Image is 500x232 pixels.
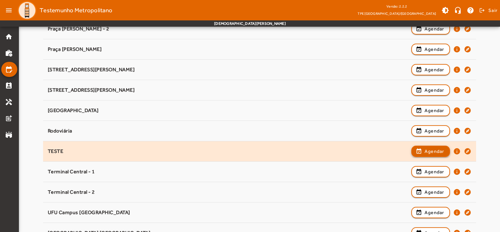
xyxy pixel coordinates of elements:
span: Agendar [425,127,444,135]
mat-icon: info [453,66,461,73]
mat-icon: info [453,46,461,53]
div: [STREET_ADDRESS][PERSON_NAME] [48,87,408,94]
mat-icon: perm_contact_calendar [5,82,13,89]
mat-icon: handyman [5,98,13,106]
mat-icon: explore [464,148,471,155]
mat-icon: explore [464,86,471,94]
div: [GEOGRAPHIC_DATA] [48,107,408,114]
div: Rodoviária [48,128,408,134]
mat-icon: explore [464,66,471,73]
div: [STREET_ADDRESS][PERSON_NAME] [48,67,408,73]
span: Agendar [425,107,444,114]
button: Sair [478,6,497,15]
mat-icon: info [453,209,461,216]
mat-icon: explore [464,46,471,53]
button: Agendar [411,44,450,55]
div: Terminal Central - 1 [48,169,408,175]
mat-icon: info [453,148,461,155]
span: Sair [488,5,497,15]
mat-icon: explore [464,25,471,33]
mat-icon: home [5,33,13,40]
span: Agendar [425,209,444,216]
mat-icon: explore [464,127,471,135]
span: Agendar [425,46,444,53]
mat-icon: explore [464,107,471,114]
div: Praça [PERSON_NAME] - 2 [48,26,408,32]
span: Agendar [425,188,444,196]
span: Agendar [425,66,444,73]
a: Testemunho Metropolitano [15,1,112,20]
mat-icon: info [453,107,461,114]
button: Agendar [411,125,450,137]
mat-icon: menu [3,4,15,17]
button: Agendar [411,84,450,96]
mat-icon: info [453,86,461,94]
mat-icon: edit_calendar [5,66,13,73]
button: Agendar [411,23,450,35]
button: Agendar [411,146,450,157]
span: TPE [GEOGRAPHIC_DATA]/[GEOGRAPHIC_DATA] [358,10,436,17]
mat-icon: work_history [5,49,13,57]
span: Agendar [425,148,444,155]
span: Agendar [425,86,444,94]
mat-icon: info [453,188,461,196]
button: Agendar [411,166,450,177]
button: Agendar [411,186,450,198]
mat-icon: info [453,168,461,175]
button: Agendar [411,64,450,75]
button: Agendar [411,105,450,116]
button: Agendar [411,207,450,218]
span: Testemunho Metropolitano [40,5,112,15]
mat-icon: explore [464,188,471,196]
mat-icon: post_add [5,115,13,122]
mat-icon: info [453,25,461,33]
mat-icon: info [453,127,461,135]
mat-icon: stadium [5,131,13,138]
img: Logo TPE [18,1,36,20]
div: Versão: 2.2.2 [358,3,436,10]
div: TESTE [48,148,408,155]
mat-icon: explore [464,168,471,175]
span: Agendar [425,168,444,175]
mat-icon: explore [464,209,471,216]
span: Agendar [425,25,444,33]
div: Praça [PERSON_NAME] [48,46,408,53]
div: Terminal Central - 2 [48,189,408,196]
div: UFU Campus [GEOGRAPHIC_DATA] [48,209,408,216]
